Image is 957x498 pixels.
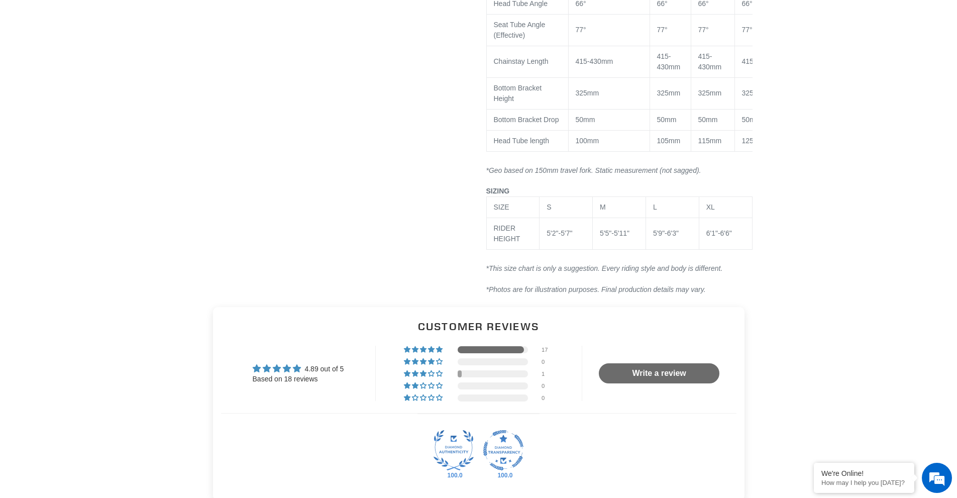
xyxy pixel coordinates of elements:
[698,116,718,124] span: 50mm
[494,57,549,65] span: Chainstay Length
[821,469,907,477] div: We're Online!
[304,365,344,373] span: 4.89 out of 5
[434,430,474,473] div: Diamond Authentic Shop. 100% of published reviews are verified reviews
[742,57,780,65] span: 415-430mm
[657,116,677,124] span: 50mm
[698,52,722,71] span: 415-430mm
[165,5,189,29] div: Minimize live chat window
[58,127,139,228] span: We're online!
[599,363,719,383] a: Write a review
[494,116,559,124] span: Bottom Bracket Drop
[600,228,639,239] div: 5'5"-5'11"
[706,202,745,213] div: XL
[576,57,613,65] span: 415-430mm
[494,202,533,213] div: SIZE
[698,137,722,145] span: 115mm
[657,26,668,34] span: 77°
[706,228,745,239] div: 6'1"-6'6"
[11,55,26,70] div: Navigation go back
[5,274,191,310] textarea: Type your message and hit 'Enter'
[547,228,585,239] div: 5'2"-5'7"
[486,166,701,174] i: *Geo based on 150mm travel fork. Static measurement (not sagged).
[253,374,344,384] div: Based on 18 reviews
[657,52,681,71] span: 415-430mm
[653,228,692,239] div: 5'9"-6'3"
[486,187,510,195] span: SIZING
[483,430,523,473] div: Diamond Transparent Shop. Published 100% of verified reviews received in total
[698,26,709,34] span: 77°
[653,202,692,213] div: L
[542,346,554,353] div: 17
[486,264,723,272] em: *This size chart is only a suggestion. Every riding style and body is different.
[657,137,681,145] span: 105mm
[404,370,444,377] div: 6% (1) reviews with 3 star rating
[32,50,57,75] img: d_696896380_company_1647369064580_696896380
[657,89,681,97] span: 325mm
[446,471,462,479] div: 100.0
[576,137,599,145] span: 100mm
[742,89,766,97] span: 325mm
[742,116,762,124] span: 50mm
[486,77,568,109] td: Bottom Bracket Height
[494,21,546,39] span: Seat Tube Angle (Effective)
[742,26,753,34] span: 77°
[576,26,586,34] span: 77°
[821,479,907,486] p: How may I help you today?
[495,471,511,479] div: 100.0
[542,370,554,377] div: 1
[600,202,639,213] div: M
[434,430,474,470] a: Judge.me Diamond Authentic Shop medal 100.0
[494,223,533,244] div: RIDER HEIGHT
[483,430,523,470] a: Judge.me Diamond Transparent Shop medal 100.0
[253,363,344,374] div: Average rating is 4.89 stars
[576,116,595,124] span: 50mm
[483,430,523,470] img: Judge.me Diamond Transparent Shop medal
[540,196,593,218] td: S
[698,89,722,97] span: 325mm
[576,89,599,97] span: 325mm
[221,319,736,334] h2: Customer Reviews
[404,346,444,353] div: 94% (17) reviews with 5 star rating
[494,137,550,145] span: Head Tube length
[742,137,766,145] span: 125mm
[67,56,184,69] div: Chat with us now
[434,430,474,470] img: Judge.me Diamond Authentic Shop medal
[486,285,706,293] span: *Photos are for illustration purposes. Final production details may vary.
